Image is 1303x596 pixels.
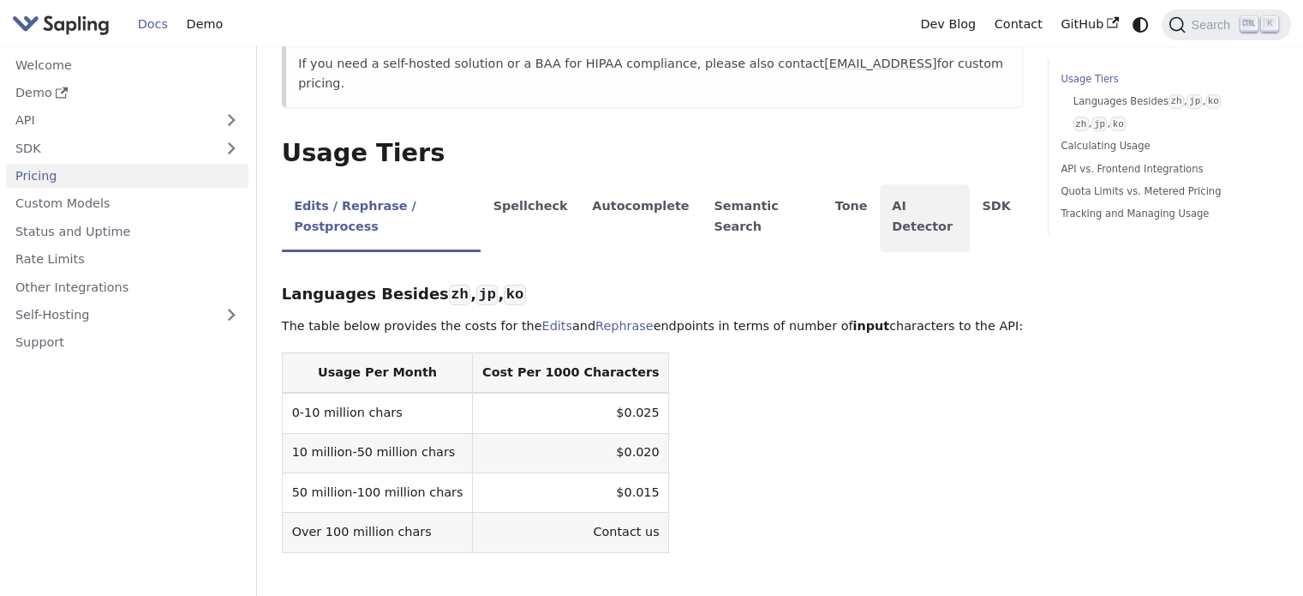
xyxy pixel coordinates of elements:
a: Languages Besideszh,jp,ko [1073,93,1266,110]
strong: input [852,319,889,333]
a: Sapling.ai [12,12,116,37]
button: Expand sidebar category 'SDK' [214,135,248,160]
a: Contact [985,11,1052,38]
a: Edits [542,319,572,333]
td: $0.020 [473,433,669,473]
td: $0.025 [473,393,669,433]
a: zh,jp,ko [1073,116,1266,132]
h2: Usage Tiers [282,138,1023,169]
a: Calculating Usage [1061,138,1272,154]
a: Welcome [6,52,248,77]
a: Rephrase [595,319,654,333]
a: Quota Limits vs. Metered Pricing [1061,184,1272,200]
a: Demo [6,81,248,105]
code: zh [1073,117,1089,131]
code: ko [504,285,525,305]
th: Cost Per 1000 Characters [473,352,669,393]
code: ko [1205,94,1221,109]
li: Tone [822,184,880,252]
td: 50 million-100 million chars [282,473,472,512]
button: Search (Ctrl+K) [1162,9,1290,40]
th: Usage Per Month [282,352,472,393]
img: Sapling.ai [12,12,110,37]
p: The table below provides the costs for the and endpoints in terms of number of characters to the ... [282,316,1023,337]
code: zh [449,285,470,305]
a: Tracking and Managing Usage [1061,206,1272,222]
a: [EMAIL_ADDRESS] [824,57,936,70]
li: AI Detector [880,184,970,252]
code: jp [476,285,498,305]
a: Self-Hosting [6,303,248,328]
a: Dev Blog [911,11,984,38]
span: Search [1186,18,1240,32]
a: API vs. Frontend Integrations [1061,161,1272,178]
a: Usage Tiers [1061,71,1272,87]
li: Autocomplete [580,184,702,252]
a: API [6,108,214,133]
p: If you need a self-hosted solution or a BAA for HIPAA compliance, please also contact for custom ... [298,54,1011,95]
code: ko [1110,117,1126,131]
a: Status and Uptime [6,219,248,244]
code: jp [1186,94,1202,109]
a: Other Integrations [6,274,248,299]
a: Docs [129,11,177,38]
code: zh [1169,94,1184,109]
li: Spellcheck [481,184,580,252]
a: Custom Models [6,191,248,216]
a: Pricing [6,164,248,189]
a: GitHub [1051,11,1127,38]
a: Rate Limits [6,247,248,272]
td: Contact us [473,513,669,552]
code: jp [1091,117,1107,131]
button: Expand sidebar category 'API' [214,108,248,133]
a: Support [6,330,248,355]
li: Semantic Search [702,184,822,252]
td: 10 million-50 million chars [282,433,472,473]
button: Switch between dark and light mode (currently system mode) [1128,12,1153,37]
li: SDK [970,184,1023,252]
a: SDK [6,135,214,160]
kbd: K [1261,16,1278,32]
td: 0-10 million chars [282,393,472,433]
td: Over 100 million chars [282,513,472,552]
h3: Languages Besides , , [282,285,1023,304]
a: Demo [177,11,232,38]
td: $0.015 [473,473,669,512]
li: Edits / Rephrase / Postprocess [282,184,481,252]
